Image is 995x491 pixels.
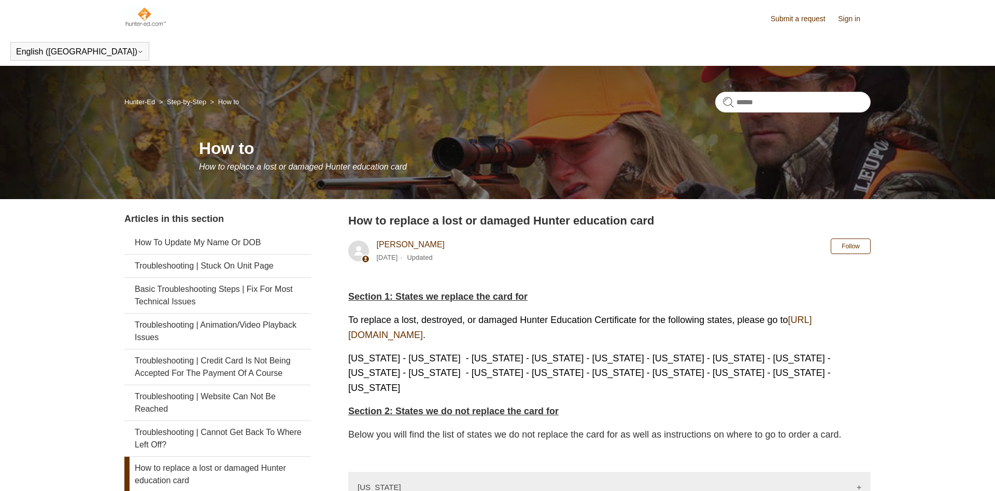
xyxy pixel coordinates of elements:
span: [US_STATE] - [US_STATE] - [US_STATE] - [US_STATE] - [US_STATE] - [US_STATE] - [US_STATE] - [US_ST... [348,353,831,394]
li: How to [208,98,239,106]
h1: How to [199,136,871,161]
time: 11/20/2023, 10:20 [376,254,397,261]
button: Follow Article [831,239,871,254]
span: Below you will find the list of states we do not replace the card for as well as instructions on ... [348,429,842,440]
button: English ([GEOGRAPHIC_DATA]) [16,47,144,57]
a: Basic Troubleshooting Steps | Fix For Most Technical Issues [124,278,311,313]
a: Troubleshooting | Stuck On Unit Page [124,255,311,277]
a: Submit a request [771,13,836,24]
a: Sign in [838,13,871,24]
span: To replace a lost, destroyed, or damaged Hunter Education Certificate for the following states, p... [348,315,812,340]
a: [URL][DOMAIN_NAME] [348,315,812,340]
a: Hunter-Ed [124,98,155,106]
a: Step-by-Step [167,98,206,106]
div: Chat Support [928,456,988,483]
img: Hunter-Ed Help Center home page [124,6,166,27]
a: How To Update My Name Or DOB [124,231,311,254]
input: Search [715,92,871,113]
a: [PERSON_NAME] [376,240,445,249]
li: Updated [407,254,432,261]
strong: Section 2: States we do not replace the card for [348,406,559,416]
a: Troubleshooting | Website Can Not Be Reached [124,385,311,420]
li: Step-by-Step [157,98,208,106]
a: How to [218,98,239,106]
span: Articles in this section [124,214,224,224]
a: Troubleshooting | Credit Card Is Not Being Accepted For The Payment Of A Course [124,349,311,385]
span: How to replace a lost or damaged Hunter education card [199,162,407,171]
a: Troubleshooting | Cannot Get Back To Where Left Off? [124,421,311,456]
h2: How to replace a lost or damaged Hunter education card [348,212,871,229]
li: Hunter-Ed [124,98,157,106]
a: Troubleshooting | Animation/Video Playback Issues [124,314,311,349]
span: Section 1: States we replace the card for [348,291,528,302]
